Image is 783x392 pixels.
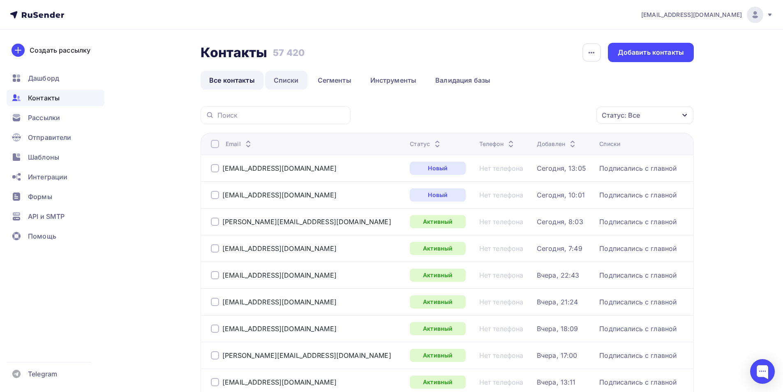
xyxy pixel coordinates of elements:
[537,271,580,279] a: Вчера, 22:43
[479,271,524,279] a: Нет телефона
[410,188,466,202] a: Новый
[7,90,104,106] a: Контакты
[362,71,425,90] a: Инструменты
[599,351,677,360] div: Подписались с главной
[222,164,337,172] a: [EMAIL_ADDRESS][DOMAIN_NAME]
[265,71,307,90] a: Списки
[28,369,57,379] span: Telegram
[479,378,524,386] a: Нет телефона
[618,48,684,57] div: Добавить контакты
[410,322,466,335] div: Активный
[479,325,524,333] a: Нет телефона
[479,140,516,148] div: Телефон
[599,191,677,199] a: Подписались с главной
[410,376,466,389] div: Активный
[537,140,577,148] div: Добавлен
[479,191,524,199] div: Нет телефона
[222,191,337,199] a: [EMAIL_ADDRESS][DOMAIN_NAME]
[599,244,677,253] a: Подписались с главной
[599,325,677,333] a: Подписались с главной
[28,73,59,83] span: Дашборд
[599,164,677,172] a: Подписались с главной
[537,351,577,360] a: Вчера, 17:00
[537,218,583,226] a: Сегодня, 8:03
[537,191,585,199] div: Сегодня, 10:01
[410,162,466,175] a: Новый
[222,378,337,386] a: [EMAIL_ADDRESS][DOMAIN_NAME]
[537,325,578,333] a: Вчера, 18:09
[479,244,524,253] a: Нет телефона
[222,298,337,306] a: [EMAIL_ADDRESS][DOMAIN_NAME]
[427,71,499,90] a: Валидация базы
[309,71,360,90] a: Сегменты
[599,218,677,226] a: Подписались с главной
[410,295,466,308] a: Активный
[7,149,104,165] a: Шаблоны
[28,192,52,202] span: Формы
[28,113,60,123] span: Рассылки
[28,152,59,162] span: Шаблоны
[273,47,305,58] h3: 57 420
[479,298,524,306] div: Нет телефона
[537,378,576,386] a: Вчера, 13:11
[479,218,524,226] a: Нет телефона
[222,271,337,279] a: [EMAIL_ADDRESS][DOMAIN_NAME]
[410,349,466,362] a: Активный
[226,140,253,148] div: Email
[201,44,267,61] h2: Контакты
[537,298,578,306] div: Вчера, 21:24
[28,132,72,142] span: Отправители
[222,325,337,333] a: [EMAIL_ADDRESS][DOMAIN_NAME]
[410,215,466,228] a: Активный
[641,11,742,19] span: [EMAIL_ADDRESS][DOMAIN_NAME]
[201,71,263,90] a: Все контакты
[7,70,104,86] a: Дашборд
[222,351,391,360] a: [PERSON_NAME][EMAIL_ADDRESS][DOMAIN_NAME]
[410,242,466,255] div: Активный
[222,218,391,226] a: [PERSON_NAME][EMAIL_ADDRESS][DOMAIN_NAME]
[537,164,586,172] a: Сегодня, 13:05
[599,378,677,386] a: Подписались с главной
[479,351,524,360] a: Нет телефона
[599,298,677,306] a: Подписались с главной
[222,244,337,253] a: [EMAIL_ADDRESS][DOMAIN_NAME]
[537,244,582,253] a: Сегодня, 7:49
[602,110,640,120] div: Статус: Все
[30,45,90,55] div: Создать рассылку
[7,188,104,205] a: Формы
[599,271,677,279] a: Подписались с главной
[28,93,60,103] span: Контакты
[28,211,65,221] span: API и SMTP
[479,164,524,172] div: Нет телефона
[596,106,694,124] button: Статус: Все
[410,269,466,282] div: Активный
